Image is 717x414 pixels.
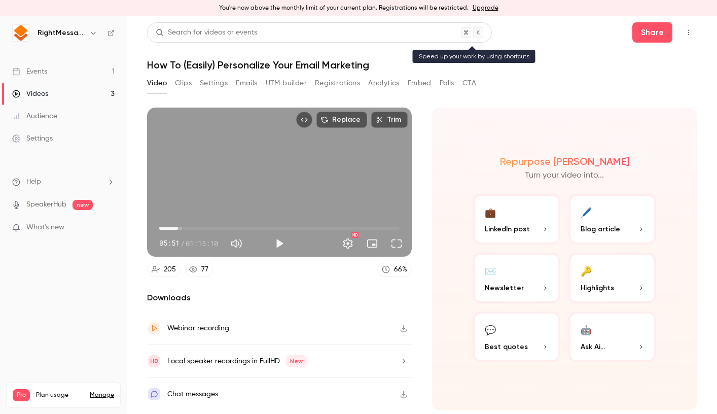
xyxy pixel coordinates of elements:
[147,75,167,91] button: Video
[175,75,192,91] button: Clips
[680,24,697,41] button: Top Bar Actions
[315,75,360,91] button: Registrations
[167,388,218,400] div: Chat messages
[568,312,656,362] button: 🤖Ask Ai...
[338,233,358,254] button: Settings
[147,263,181,277] a: 205
[394,264,407,275] div: 66 %
[200,75,228,91] button: Settings
[226,233,246,254] button: Mute
[185,263,213,277] a: 77
[473,312,560,362] button: 💬Best quotes
[90,391,114,399] a: Manage
[462,75,476,91] button: CTA
[73,200,93,210] span: new
[316,112,367,128] button: Replace
[12,66,47,77] div: Events
[581,283,614,293] span: Highlights
[525,169,604,182] p: Turn your video into...
[371,112,408,128] button: Trim
[236,75,257,91] button: Emails
[26,222,64,233] span: What's new
[102,223,115,232] iframe: Noticeable Trigger
[167,355,307,367] div: Local speaker recordings in FullHD
[440,75,454,91] button: Polls
[632,22,672,43] button: Share
[12,89,48,99] div: Videos
[266,75,307,91] button: UTM builder
[269,233,290,254] button: Play
[485,322,496,337] div: 💬
[581,341,605,352] span: Ask Ai...
[485,341,528,352] span: Best quotes
[164,264,176,275] div: 205
[473,194,560,245] button: 💼LinkedIn post
[12,177,115,187] li: help-dropdown-opener
[38,28,85,38] h6: RightMessage
[485,283,524,293] span: Newsletter
[568,194,656,245] button: 🖊️Blog article
[13,25,29,41] img: RightMessage
[362,233,382,254] button: Turn on miniplayer
[26,199,66,210] a: SpeakerHub
[156,27,257,38] div: Search for videos or events
[159,238,180,249] span: 05:51
[159,238,218,249] div: 05:51
[296,112,312,128] button: Embed video
[201,264,208,275] div: 77
[351,232,358,238] div: HD
[167,322,229,334] div: Webinar recording
[473,4,498,12] a: Upgrade
[581,322,592,337] div: 🤖
[408,75,432,91] button: Embed
[581,204,592,220] div: 🖊️
[12,133,53,144] div: Settings
[12,111,57,121] div: Audience
[13,389,30,401] span: Pro
[485,204,496,220] div: 💼
[581,263,592,279] div: 🔑
[147,292,412,304] h2: Downloads
[186,238,218,249] span: 01:15:10
[568,253,656,303] button: 🔑Highlights
[36,391,84,399] span: Plan usage
[26,177,41,187] span: Help
[147,59,697,71] h1: How To (Easily) Personalize Your Email Marketing
[286,355,307,367] span: New
[581,224,620,234] span: Blog article
[386,233,407,254] button: Full screen
[377,263,412,277] a: 66%
[485,224,530,234] span: LinkedIn post
[473,253,560,303] button: ✉️Newsletter
[485,263,496,279] div: ✉️
[500,155,629,167] h2: Repurpose [PERSON_NAME]
[368,75,400,91] button: Analytics
[181,238,185,249] span: /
